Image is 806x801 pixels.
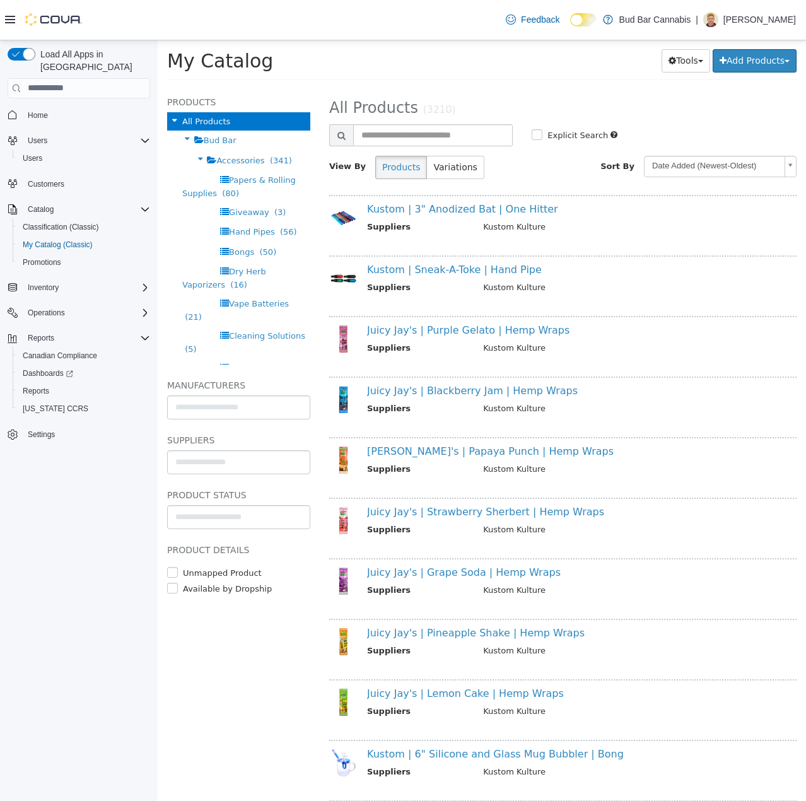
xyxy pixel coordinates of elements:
button: Customers [3,175,155,193]
button: Products [218,115,269,139]
td: Kustom Kulture [316,483,636,499]
img: 150 [172,708,200,737]
span: Load All Apps in [GEOGRAPHIC_DATA] [35,48,150,73]
a: [PERSON_NAME]'s | Papaya Punch | Hemp Wraps [209,405,456,417]
a: Feedback [501,7,564,32]
span: My Catalog (Classic) [18,237,150,252]
a: Kustom | 3" Anodized Bat | One Hitter [209,163,400,175]
td: Kustom Kulture [316,544,636,559]
span: Promotions [18,255,150,270]
th: Suppliers [209,665,316,681]
span: Inventory [28,283,59,293]
span: Canadian Compliance [23,351,97,361]
span: View By [172,121,208,131]
td: Kustom Kulture [316,241,636,257]
span: Classification (Classic) [23,222,99,232]
a: Dashboards [13,365,155,382]
button: Operations [3,304,155,322]
th: Suppliers [209,241,316,257]
span: Settings [23,426,150,442]
a: Reports [18,383,54,399]
span: Reports [18,383,150,399]
a: Classification (Classic) [18,219,104,235]
span: My Catalog (Classic) [23,240,93,250]
button: Settings [3,425,155,443]
th: Suppliers [209,301,316,317]
th: Suppliers [209,362,316,378]
img: 150 [172,406,200,434]
a: [US_STATE] CCRS [18,401,93,416]
span: Dashboards [18,366,150,381]
span: [US_STATE] CCRS [23,404,88,414]
span: Feedback [521,13,559,26]
p: | [696,12,698,27]
a: Juicy Jay's | Pineapple Shake | Hemp Wraps [209,587,427,599]
td: Kustom Kulture [316,604,636,620]
a: Juicy Jay's | Blackberry Jam | Hemp Wraps [209,344,420,356]
td: Kustom Kulture [316,423,636,438]
span: Inventory [23,280,150,295]
a: Home [23,108,53,123]
th: Suppliers [209,180,316,196]
img: 150 [172,345,200,373]
img: 150 [172,466,200,494]
span: Operations [28,308,65,318]
span: Dark Mode [570,26,571,27]
span: Settings [28,430,55,440]
button: Reports [13,382,155,400]
span: Users [18,151,150,166]
button: Promotions [13,254,155,271]
img: 150 [172,284,200,313]
button: Operations [23,305,70,320]
label: Explicit Search [387,89,450,102]
span: Catalog [23,202,150,217]
nav: Complex example [8,101,150,477]
button: Variations [269,115,326,139]
div: Robert Johnson [703,12,718,27]
a: My Catalog (Classic) [18,237,98,252]
th: Suppliers [209,604,316,620]
span: Dashboards [23,368,73,378]
button: Users [3,132,155,149]
td: Kustom Kulture [316,362,636,378]
input: Dark Mode [570,13,597,26]
th: Suppliers [209,544,316,559]
a: Kustom | Sneak-A-Toke | Hand Pipe [209,223,384,235]
span: Customers [23,176,150,192]
span: Washington CCRS [18,401,150,416]
button: [US_STATE] CCRS [13,400,155,418]
a: Customers [23,177,69,192]
button: Canadian Compliance [13,347,155,365]
a: Juicy Jay's | Grape Soda | Hemp Wraps [209,526,403,538]
th: Suppliers [209,725,316,741]
span: Classification (Classic) [18,219,150,235]
button: Reports [3,329,155,347]
span: Users [23,153,42,163]
span: Home [23,107,150,123]
span: Sort By [443,121,477,131]
img: 150 [172,648,200,676]
span: Home [28,110,48,120]
span: Canadian Compliance [18,348,150,363]
button: Reports [23,330,59,346]
button: Users [23,133,52,148]
span: Catalog [28,204,54,214]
